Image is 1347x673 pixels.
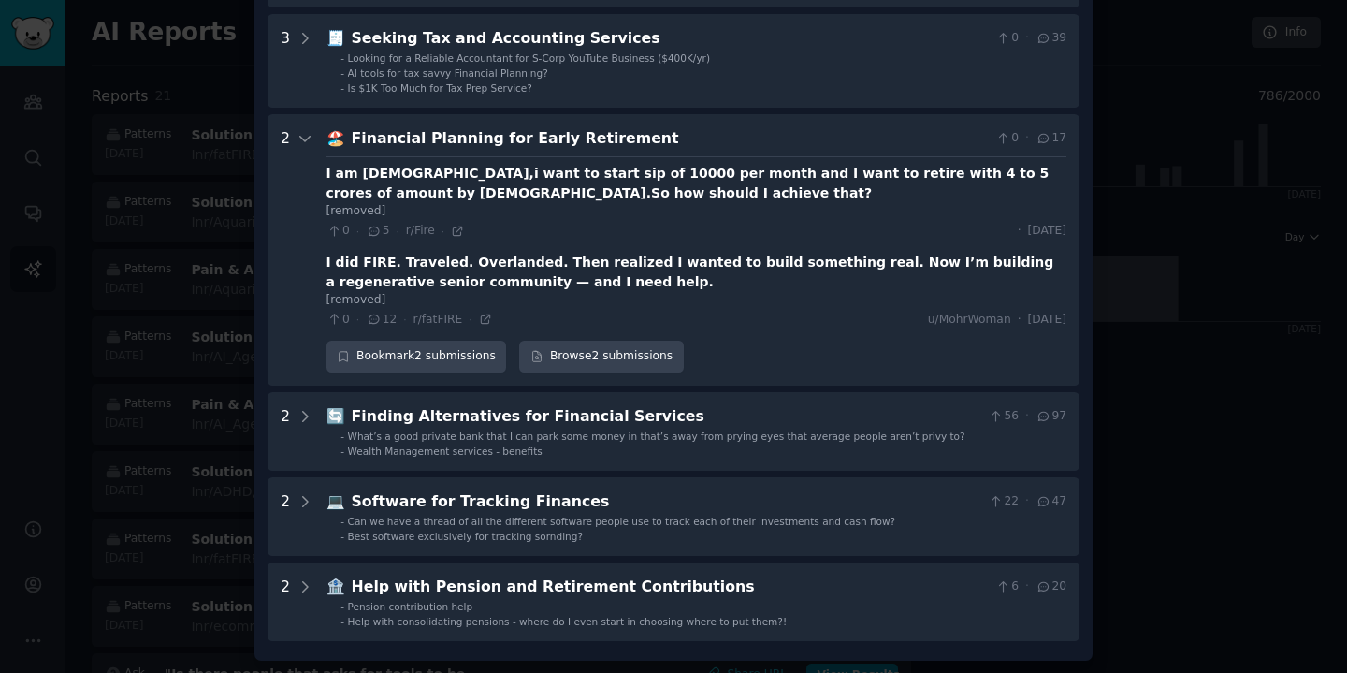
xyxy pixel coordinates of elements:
div: Bookmark 2 submissions [326,341,507,373]
span: 20 [1036,578,1066,595]
div: - [340,515,344,528]
span: Wealth Management services - benefits [348,446,543,457]
span: 🧾 [326,29,345,47]
span: · [1025,578,1029,595]
span: Best software exclusively for tracking sornding? [348,531,583,542]
div: 3 [281,27,290,95]
div: - [340,600,344,613]
div: Financial Planning for Early Retirement [352,127,989,151]
span: AI tools for tax savvy Financial Planning? [348,67,548,79]
span: 22 [988,493,1019,510]
span: · [1025,493,1029,510]
span: · [469,313,471,326]
span: [DATE] [1028,312,1066,329]
span: · [1025,30,1029,47]
span: · [1025,130,1029,147]
span: 🏦 [326,578,345,595]
div: Help with Pension and Retirement Contributions [352,576,989,599]
div: 2 [281,127,290,373]
span: · [396,225,398,238]
span: u/MohrWoman [928,312,1011,329]
span: r/fatFIRE [413,313,463,326]
span: 0 [326,312,350,329]
span: 12 [366,312,397,329]
a: Browse2 submissions [519,341,683,373]
div: 2 [281,576,290,628]
span: 🔄 [326,407,345,425]
div: Finding Alternatives for Financial Services [352,405,981,429]
span: [DATE] [1028,223,1066,240]
span: · [356,225,359,238]
div: - [340,445,344,458]
div: [removed] [326,203,1066,220]
span: 5 [366,223,389,240]
span: 0 [326,223,350,240]
span: Help with consolidating pensions - where do I even start in choosing where to put them?! [348,616,788,627]
span: 97 [1036,408,1066,425]
span: 56 [988,408,1019,425]
div: - [340,615,344,628]
span: · [442,225,444,238]
span: · [403,313,406,326]
span: 6 [995,578,1019,595]
div: 2 [281,405,290,458]
span: 0 [995,130,1019,147]
div: - [340,530,344,543]
span: 🏖️ [326,129,345,147]
span: Can we have a thread of all the different software people use to track each of their investments ... [348,516,896,527]
span: r/Fire [406,224,435,237]
div: 2 [281,490,290,543]
div: - [340,66,344,80]
span: · [1025,408,1029,425]
span: 47 [1036,493,1066,510]
span: · [356,313,359,326]
div: [removed] [326,292,1066,309]
span: Looking for a Reliable Accountant for S-Corp YouTube Business ($400K/yr) [348,52,710,64]
span: · [1018,223,1021,240]
span: What’s a good private bank that I can park some money in that’s away from prying eyes that averag... [348,431,965,442]
span: Is $1K Too Much for Tax Prep Service? [348,82,532,94]
span: Pension contribution help [348,601,473,612]
span: 17 [1036,130,1066,147]
div: Software for Tracking Finances [352,490,981,514]
span: · [1018,312,1021,329]
span: 39 [1036,30,1066,47]
span: 0 [995,30,1019,47]
div: - [340,81,344,95]
div: I did FIRE. Traveled. Overlanded. Then realized I wanted to build something real. Now I’m buildin... [326,253,1066,292]
div: - [340,430,344,443]
div: - [340,51,344,65]
div: Seeking Tax and Accounting Services [352,27,989,51]
div: I am [DEMOGRAPHIC_DATA],i want to start sip of 10000 per month and I want to retire with 4 to 5 c... [326,164,1066,203]
span: 💻 [326,492,345,510]
button: Bookmark2 submissions [326,341,507,373]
